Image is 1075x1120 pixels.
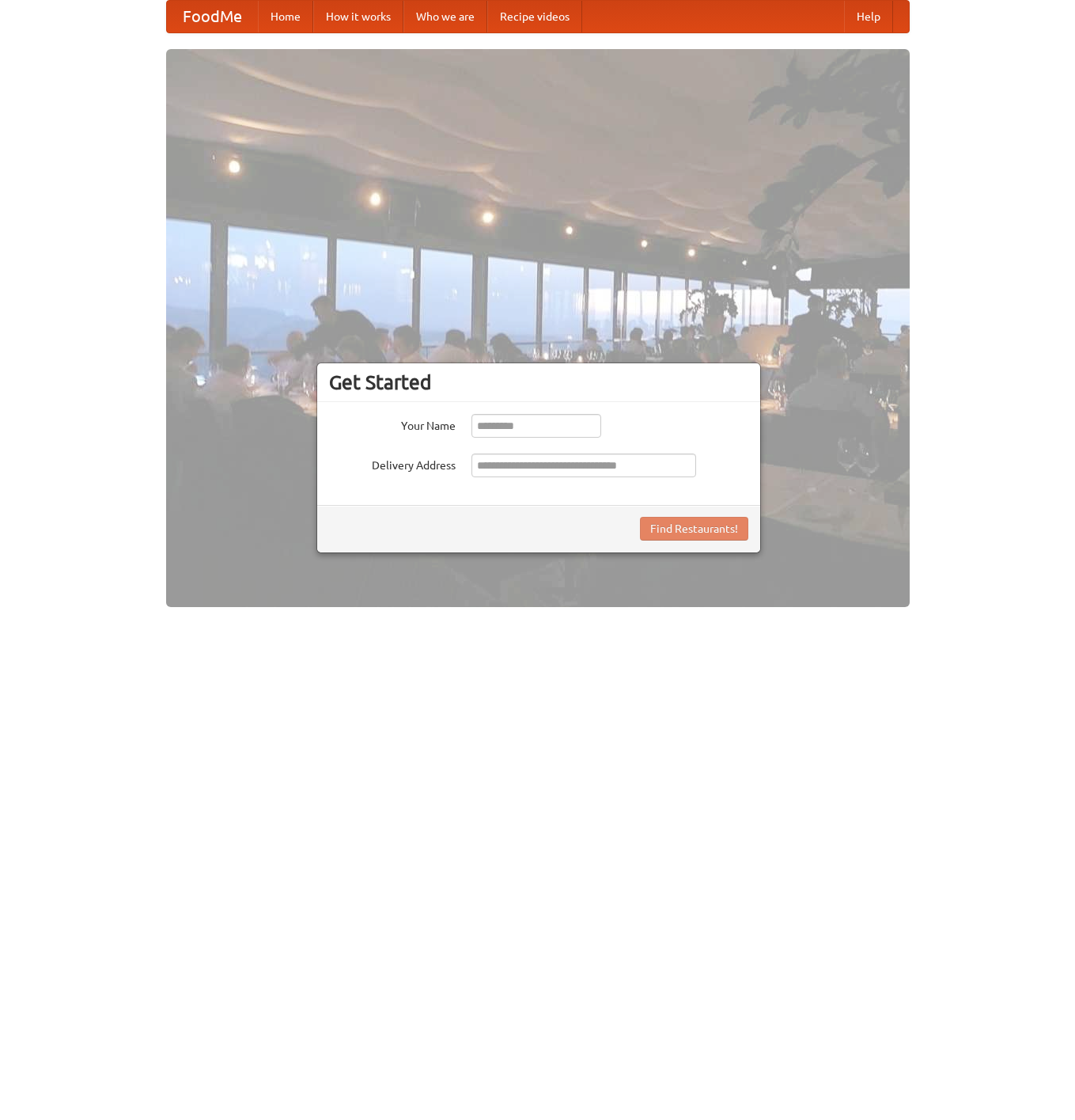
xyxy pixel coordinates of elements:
[403,1,487,32] a: Who we are
[329,454,456,473] label: Delivery Address
[167,1,258,32] a: FoodMe
[487,1,582,32] a: Recipe videos
[640,517,748,541] button: Find Restaurants!
[844,1,893,32] a: Help
[329,370,748,394] h3: Get Started
[313,1,403,32] a: How it works
[258,1,313,32] a: Home
[329,414,456,434] label: Your Name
